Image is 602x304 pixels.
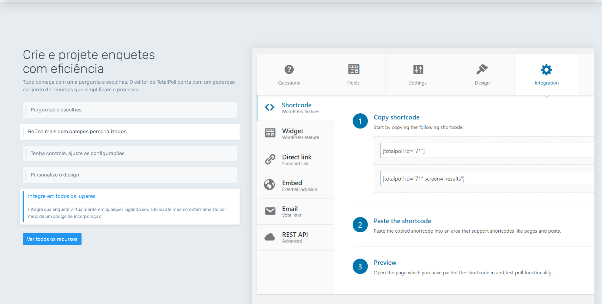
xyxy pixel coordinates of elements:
[31,150,125,156] font: Tenha controle, ajuste as configurações
[23,233,82,245] a: Ver todos os recursos
[31,107,82,113] font: Perguntas e escolhas
[28,206,226,219] font: Integre sua enquete virtualmente em qualquer lugar do seu site ou até mesmo externamente por meio...
[27,236,77,242] font: Ver todos os recursos
[31,172,79,178] font: Personalize o design
[23,79,235,92] font: Tudo começa com uma pergunta e escolhas. O editor do TotalPoll conta com um poderoso conjunto de ...
[28,193,95,199] font: Integre em todos os lugares
[23,61,104,76] font: com eficiência
[23,47,155,62] font: Crie e projete enquetes
[28,128,126,134] font: Reúna mais com campos personalizados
